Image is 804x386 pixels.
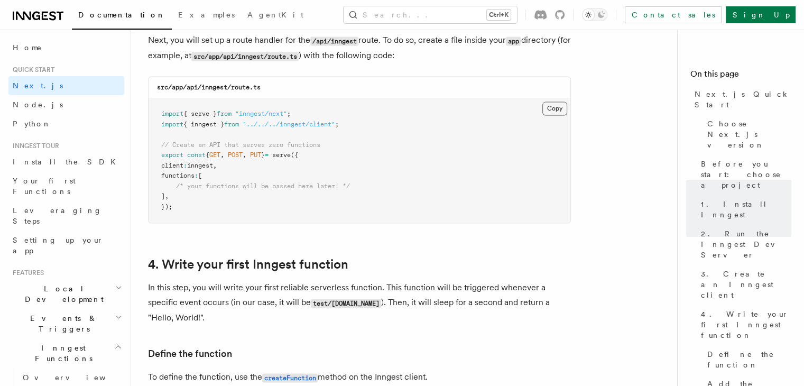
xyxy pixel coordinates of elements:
span: Home [13,42,42,53]
a: Examples [172,3,241,29]
span: Before you start: choose a project [701,159,791,190]
a: Setting up your app [8,231,124,260]
a: Next.js Quick Start [690,85,791,114]
a: Leveraging Steps [8,201,124,231]
span: Events & Triggers [8,313,115,334]
span: PUT [250,151,261,159]
span: } [261,151,265,159]
span: ({ [291,151,298,159]
span: Define the function [707,349,791,370]
span: ; [335,121,339,128]
button: Events & Triggers [8,309,124,338]
a: Define the function [148,346,232,361]
span: AgentKit [247,11,303,19]
span: /* your functions will be passed here later! */ [176,182,350,190]
span: ; [287,110,291,117]
span: from [217,110,232,117]
span: export [161,151,183,159]
code: src/app/api/inngest/route.ts [157,84,261,91]
a: Before you start: choose a project [697,154,791,195]
span: ] [161,192,165,200]
p: In this step, you will write your first reliable serverless function. This function will be trigg... [148,280,571,325]
span: "../../../inngest/client" [243,121,335,128]
span: 2. Run the Inngest Dev Server [701,228,791,260]
span: const [187,151,206,159]
button: Local Development [8,279,124,309]
span: Documentation [78,11,165,19]
code: createFunction [262,373,318,382]
span: Install the SDK [13,158,122,166]
span: Python [13,120,51,128]
button: Copy [542,102,567,115]
span: Next.js Quick Start [695,89,791,110]
a: 4. Write your first Inngest function [148,257,348,272]
span: Next.js [13,81,63,90]
span: "inngest/next" [235,110,287,117]
span: Overview [23,373,132,382]
span: import [161,110,183,117]
span: // Create an API that serves zero functions [161,141,320,149]
span: Inngest tour [8,142,59,150]
a: Your first Functions [8,171,124,201]
code: /api/inngest [310,36,358,45]
span: }); [161,203,172,210]
a: Python [8,114,124,133]
span: Inngest Functions [8,343,114,364]
span: import [161,121,183,128]
span: , [243,151,246,159]
a: 3. Create an Inngest client [697,264,791,305]
a: 2. Run the Inngest Dev Server [697,224,791,264]
code: src/app/api/inngest/route.ts [191,52,299,61]
a: Contact sales [625,6,722,23]
span: 1. Install Inngest [701,199,791,220]
span: , [220,151,224,159]
a: Sign Up [726,6,796,23]
span: Features [8,269,44,277]
span: Leveraging Steps [13,206,102,225]
span: Your first Functions [13,177,76,196]
span: serve [272,151,291,159]
a: AgentKit [241,3,310,29]
span: { inngest } [183,121,224,128]
a: Next.js [8,76,124,95]
span: = [265,151,269,159]
a: Define the function [703,345,791,374]
span: , [165,192,169,200]
p: To define the function, use the method on the Inngest client. [148,370,571,385]
span: [ [198,172,202,179]
span: Examples [178,11,235,19]
p: Next, you will set up a route handler for the route. To do so, create a file inside your director... [148,33,571,63]
span: GET [209,151,220,159]
kbd: Ctrl+K [487,10,511,20]
span: { [206,151,209,159]
a: Choose Next.js version [703,114,791,154]
button: Toggle dark mode [582,8,607,21]
span: Choose Next.js version [707,118,791,150]
code: app [506,36,521,45]
span: , [213,162,217,169]
button: Search...Ctrl+K [344,6,517,23]
a: 1. Install Inngest [697,195,791,224]
span: from [224,121,239,128]
span: inngest [187,162,213,169]
button: Inngest Functions [8,338,124,368]
a: Home [8,38,124,57]
span: Quick start [8,66,54,74]
a: Documentation [72,3,172,30]
span: Local Development [8,283,115,305]
span: { serve } [183,110,217,117]
span: client [161,162,183,169]
a: Install the SDK [8,152,124,171]
a: createFunction [262,372,318,382]
code: test/[DOMAIN_NAME] [311,299,381,308]
span: 3. Create an Inngest client [701,269,791,300]
h4: On this page [690,68,791,85]
span: : [183,162,187,169]
span: POST [228,151,243,159]
a: Node.js [8,95,124,114]
span: functions [161,172,195,179]
a: 4. Write your first Inngest function [697,305,791,345]
span: Setting up your app [13,236,104,255]
span: Node.js [13,100,63,109]
span: : [195,172,198,179]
